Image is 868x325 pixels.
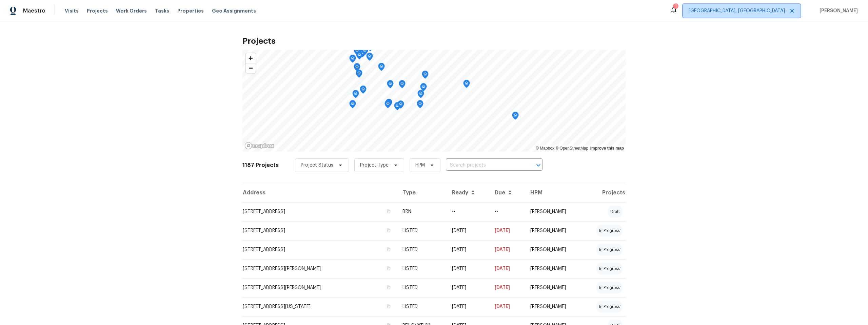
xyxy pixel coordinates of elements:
td: [STREET_ADDRESS] [242,240,397,259]
td: [DATE] [447,259,489,278]
td: BRN [397,202,447,221]
td: [DATE] [447,278,489,297]
button: Copy Address [386,227,392,233]
div: Map marker [349,100,356,111]
div: in progress [596,282,623,294]
td: [PERSON_NAME] [525,259,582,278]
td: [PERSON_NAME] [525,278,582,297]
td: LISTED [397,221,447,240]
div: in progress [596,263,623,275]
h2: Projects [242,38,626,44]
th: Ready [447,183,489,202]
div: Map marker [463,80,470,90]
div: Map marker [360,85,367,96]
div: Map marker [378,63,385,73]
button: Zoom in [246,53,256,63]
div: Map marker [361,47,368,57]
div: Map marker [387,80,394,91]
button: Open [534,160,543,170]
span: Geo Assignments [212,7,256,14]
span: Project Type [360,162,389,169]
td: [DATE] [489,259,525,278]
div: Map marker [417,90,424,100]
div: Map marker [349,55,356,65]
td: [PERSON_NAME] [525,221,582,240]
div: Map marker [417,100,423,111]
span: Maestro [23,7,45,14]
span: Tasks [155,8,169,13]
td: -- [447,202,489,221]
td: [STREET_ADDRESS] [242,202,397,221]
div: Map marker [399,80,406,91]
td: [STREET_ADDRESS][PERSON_NAME] [242,259,397,278]
button: Copy Address [386,246,392,252]
span: Properties [177,7,204,14]
a: Mapbox [536,146,554,151]
span: Project Status [301,162,333,169]
th: HPM [525,183,582,202]
div: Map marker [366,53,373,63]
a: Improve this map [590,146,624,151]
td: [PERSON_NAME] [525,240,582,259]
td: [STREET_ADDRESS] [242,221,397,240]
span: HPM [415,162,425,169]
th: Due [489,183,525,202]
td: [STREET_ADDRESS][PERSON_NAME] [242,278,397,297]
td: [DATE] [489,240,525,259]
canvas: Map [242,50,626,152]
div: Map marker [397,100,404,111]
h2: 1187 Projects [242,162,279,169]
td: [DATE] [447,240,489,259]
button: Zoom out [246,63,256,73]
th: Address [242,183,397,202]
div: Map marker [354,47,360,57]
td: [DATE] [489,278,525,297]
div: Map marker [384,100,391,111]
div: Map marker [420,83,427,94]
td: LISTED [397,259,447,278]
div: 1 [675,3,677,9]
div: in progress [596,301,623,313]
td: LISTED [397,297,447,316]
button: Copy Address [386,208,392,214]
div: in progress [596,225,623,237]
th: Projects [582,183,626,202]
td: [DATE] [489,297,525,316]
div: Map marker [386,99,392,109]
a: OpenStreetMap [555,146,588,151]
span: Visits [65,7,79,14]
button: Copy Address [386,284,392,290]
td: [DATE] [447,297,489,316]
th: Type [397,183,447,202]
td: [STREET_ADDRESS][US_STATE] [242,297,397,316]
td: [PERSON_NAME] [525,202,582,221]
td: [DATE] [447,221,489,240]
td: LISTED [397,240,447,259]
div: Map marker [422,71,429,81]
span: [GEOGRAPHIC_DATA], [GEOGRAPHIC_DATA] [689,7,785,14]
div: Map marker [356,51,363,62]
td: Resale COE 2025-09-27T00:00:00.000Z [489,202,525,221]
button: Copy Address [386,265,392,271]
td: LISTED [397,278,447,297]
div: Map marker [394,102,401,113]
td: [PERSON_NAME] [525,297,582,316]
span: Projects [87,7,108,14]
div: Map marker [512,112,519,122]
div: Map marker [352,90,359,100]
div: draft [608,206,623,218]
div: Map marker [354,63,360,74]
span: [PERSON_NAME] [817,7,858,14]
div: Map marker [356,70,362,80]
div: in progress [596,244,623,256]
a: Mapbox homepage [244,142,274,150]
td: [DATE] [489,221,525,240]
span: Work Orders [116,7,147,14]
input: Search projects [446,160,524,171]
button: Copy Address [386,303,392,309]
